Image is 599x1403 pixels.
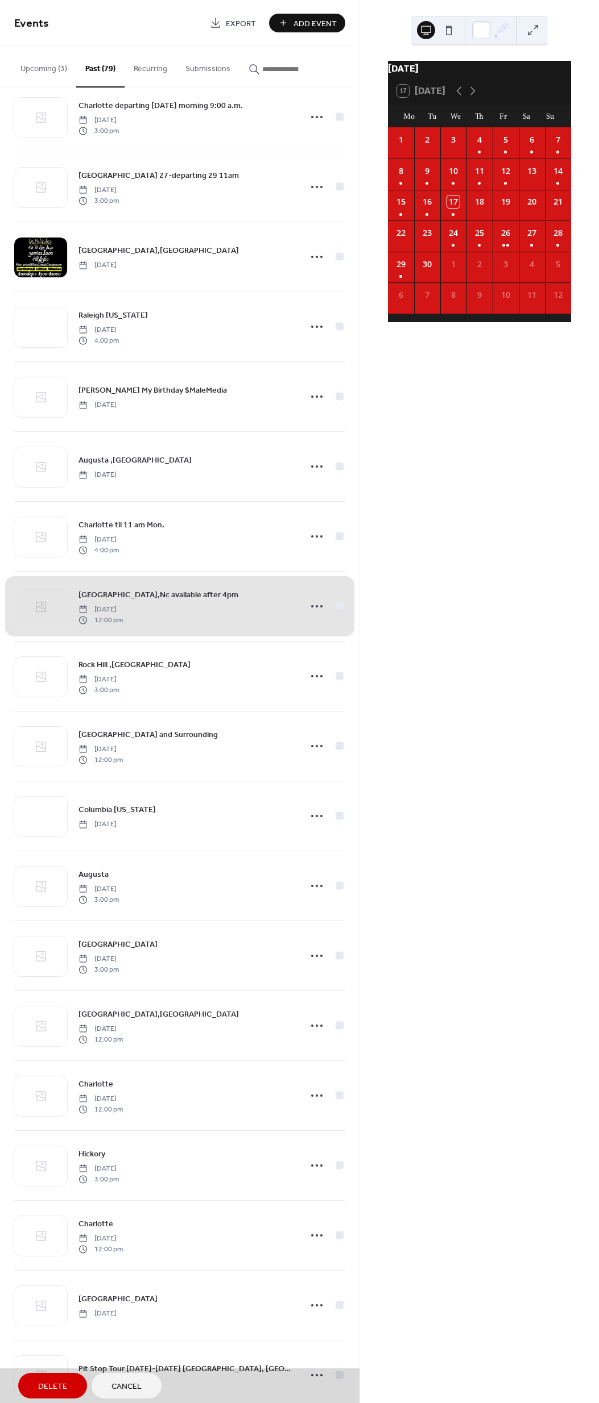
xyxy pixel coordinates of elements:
span: Events [14,13,49,35]
div: Tu [420,105,444,128]
div: 30 [421,258,433,270]
div: 17 [447,195,460,208]
div: 1 [447,258,460,270]
div: 4 [473,134,486,146]
button: Upcoming (3) [11,46,76,86]
div: Mo [397,105,420,128]
div: 4 [526,258,538,270]
button: Submissions [176,46,239,86]
div: 3 [447,134,460,146]
button: Cancel [92,1373,162,1398]
div: 7 [421,289,433,301]
button: Delete [18,1373,87,1398]
div: 18 [473,195,486,208]
div: 14 [552,165,564,177]
div: 29 [395,258,407,270]
button: Recurring [125,46,176,86]
div: We [444,105,468,128]
div: Su [539,105,562,128]
div: 6 [526,134,538,146]
div: Sa [515,105,538,128]
div: 19 [499,195,512,208]
div: 15 [395,195,407,208]
div: 26 [499,227,512,239]
div: 7 [552,134,564,146]
div: Th [468,105,491,128]
div: [DATE] [388,61,571,77]
div: 2 [421,134,433,146]
div: 9 [473,289,486,301]
div: 22 [395,227,407,239]
div: 13 [526,165,538,177]
a: Export [201,14,265,32]
div: 11 [526,289,538,301]
div: 16 [421,195,433,208]
div: 25 [473,227,486,239]
span: Delete [38,1381,67,1393]
div: 6 [395,289,407,301]
div: 24 [447,227,460,239]
div: 28 [552,227,564,239]
div: 2 [473,258,486,270]
div: 8 [395,165,407,177]
div: 23 [421,227,433,239]
div: 11 [473,165,486,177]
span: Export [226,18,256,30]
div: 8 [447,289,460,301]
div: 21 [552,195,564,208]
span: Add Event [294,18,337,30]
div: 10 [447,165,460,177]
div: 5 [552,258,564,270]
div: 12 [499,165,512,177]
button: Past (79) [76,46,125,88]
div: 20 [526,195,538,208]
div: Fr [491,105,515,128]
div: 27 [526,227,538,239]
div: 12 [552,289,564,301]
div: 5 [499,134,512,146]
div: 9 [421,165,433,177]
div: 10 [499,289,512,301]
div: 1 [395,134,407,146]
button: Add Event [269,14,345,32]
span: Cancel [111,1381,142,1393]
div: 3 [499,258,512,270]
